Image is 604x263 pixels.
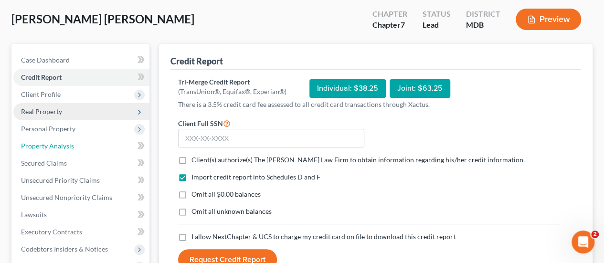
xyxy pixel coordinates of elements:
a: Case Dashboard [13,52,149,69]
span: Omit all unknown balances [191,207,272,215]
a: Executory Contracts [13,223,149,241]
span: Unsecured Priority Claims [21,176,100,184]
span: Unsecured Nonpriority Claims [21,193,112,201]
a: Property Analysis [13,137,149,155]
div: Chapter [372,9,407,20]
input: XXX-XX-XXXX [178,129,364,148]
span: Omit all $0.00 balances [191,190,261,198]
button: Preview [516,9,581,30]
span: Secured Claims [21,159,67,167]
span: Credit Report [21,73,62,81]
span: Client(s) authorize(s) The [PERSON_NAME] Law Firm to obtain information regarding his/her credit ... [191,156,524,164]
span: Import credit report into Schedules D and F [191,173,320,181]
a: Unsecured Nonpriority Claims [13,189,149,206]
iframe: Intercom live chat [572,231,594,253]
div: Status [423,9,451,20]
span: 7 [401,20,405,29]
span: Executory Contracts [21,228,82,236]
div: Lead [423,20,451,31]
span: [PERSON_NAME] [PERSON_NAME] [11,12,194,26]
div: MDB [466,20,500,31]
a: Lawsuits [13,206,149,223]
a: Secured Claims [13,155,149,172]
div: Tri-Merge Credit Report [178,77,286,87]
span: Property Analysis [21,142,74,150]
a: Credit Report [13,69,149,86]
span: Personal Property [21,125,75,133]
div: District [466,9,500,20]
div: Credit Report [170,55,223,67]
span: 2 [591,231,599,238]
div: (TransUnion®, Equifax®, Experian®) [178,87,286,96]
span: I allow NextChapter & UCS to charge my credit card on file to download this credit report [191,232,456,241]
span: Client Full SSN [178,119,223,127]
span: Client Profile [21,90,61,98]
a: Unsecured Priority Claims [13,172,149,189]
span: Case Dashboard [21,56,70,64]
span: Lawsuits [21,210,47,219]
p: There is a 3.5% credit card fee assessed to all credit card transactions through Xactus. [178,100,560,109]
div: Individual: $38.25 [309,79,386,98]
div: Joint: $63.25 [390,79,450,98]
span: Codebtors Insiders & Notices [21,245,108,253]
div: Chapter [372,20,407,31]
span: Real Property [21,107,62,116]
